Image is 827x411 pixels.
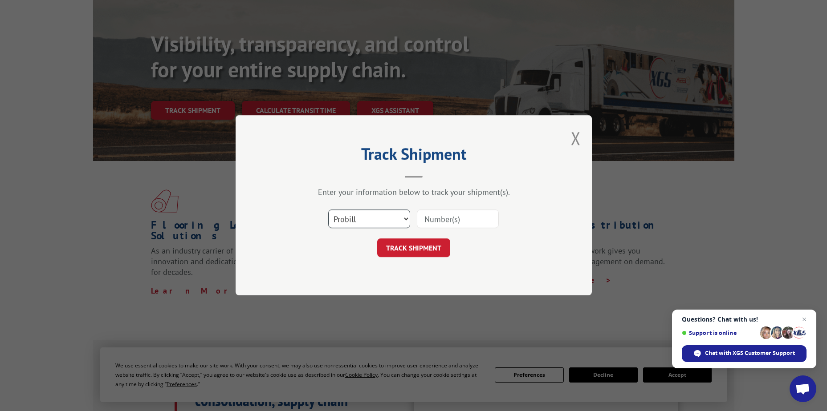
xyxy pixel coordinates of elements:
[682,345,807,362] div: Chat with XGS Customer Support
[280,148,547,165] h2: Track Shipment
[705,349,795,357] span: Chat with XGS Customer Support
[280,187,547,197] div: Enter your information below to track your shipment(s).
[417,210,499,229] input: Number(s)
[682,330,757,336] span: Support is online
[377,239,450,258] button: TRACK SHIPMENT
[790,375,816,402] div: Open chat
[571,126,581,150] button: Close modal
[799,314,810,325] span: Close chat
[682,316,807,323] span: Questions? Chat with us!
